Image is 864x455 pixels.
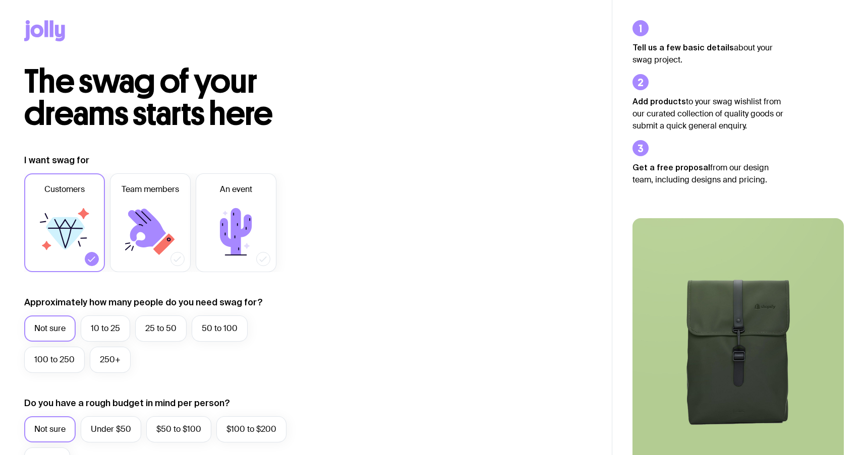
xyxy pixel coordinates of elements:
[632,95,784,132] p: to your swag wishlist from our curated collection of quality goods or submit a quick general enqu...
[632,41,784,66] p: about your swag project.
[24,296,263,308] label: Approximately how many people do you need swag for?
[44,183,85,196] span: Customers
[220,183,252,196] span: An event
[632,161,784,186] p: from our design team, including designs and pricing.
[122,183,179,196] span: Team members
[24,154,89,166] label: I want swag for
[24,347,85,373] label: 100 to 250
[24,315,76,342] label: Not sure
[632,97,686,106] strong: Add products
[81,315,130,342] label: 10 to 25
[135,315,187,342] label: 25 to 50
[216,416,286,442] label: $100 to $200
[192,315,248,342] label: 50 to 100
[90,347,131,373] label: 250+
[24,61,273,134] span: The swag of your dreams starts here
[632,163,710,172] strong: Get a free proposal
[146,416,211,442] label: $50 to $100
[24,397,230,409] label: Do you have a rough budget in mind per person?
[632,43,734,52] strong: Tell us a few basic details
[81,416,141,442] label: Under $50
[24,416,76,442] label: Not sure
